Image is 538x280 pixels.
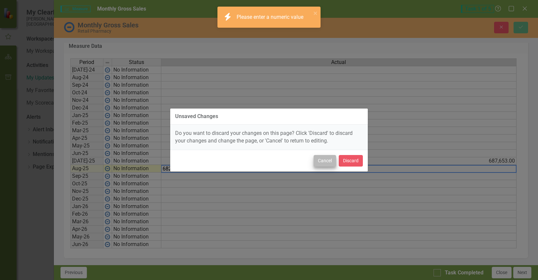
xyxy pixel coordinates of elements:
button: Cancel [314,155,336,167]
button: Discard [339,155,363,167]
button: close [313,9,318,17]
div: Do you want to discard your changes on this page? Click 'Discard' to discard your changes and cha... [170,125,368,150]
div: Unsaved Changes [175,113,218,119]
div: Please enter a numeric value [237,14,305,21]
